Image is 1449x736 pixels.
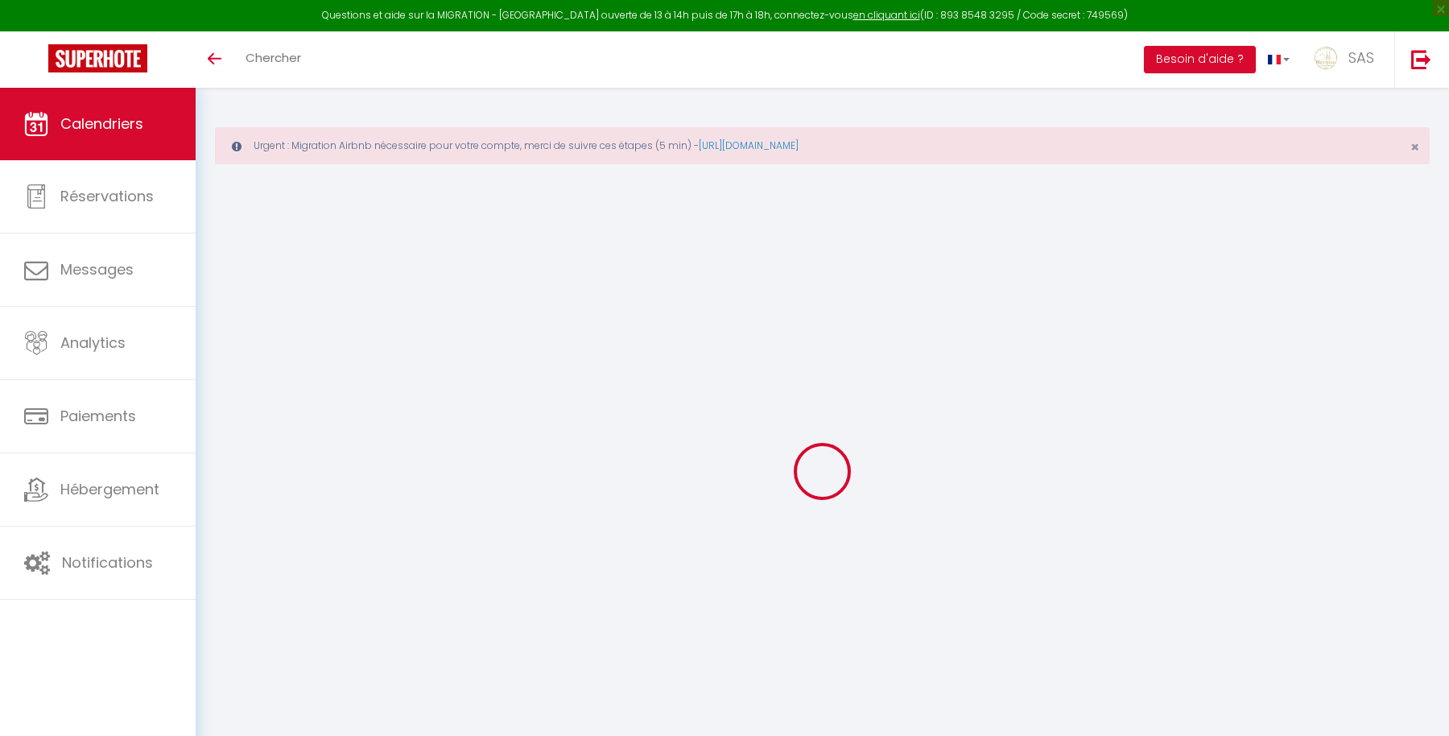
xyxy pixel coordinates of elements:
[215,127,1430,164] div: Urgent : Migration Airbnb nécessaire pour votre compte, merci de suivre ces étapes (5 min) -
[1410,140,1419,155] button: Close
[60,333,126,353] span: Analytics
[1411,49,1431,69] img: logout
[853,8,920,22] a: en cliquant ici
[699,139,799,152] a: [URL][DOMAIN_NAME]
[1144,46,1256,73] button: Besoin d'aide ?
[60,186,154,206] span: Réservations
[233,31,313,88] a: Chercher
[1348,48,1374,68] span: SAS
[246,49,301,66] span: Chercher
[62,552,153,573] span: Notifications
[1302,31,1394,88] a: ... SAS
[60,114,143,134] span: Calendriers
[60,406,136,426] span: Paiements
[1410,137,1419,157] span: ×
[48,44,147,72] img: Super Booking
[60,479,159,499] span: Hébergement
[1314,46,1338,70] img: ...
[60,259,134,279] span: Messages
